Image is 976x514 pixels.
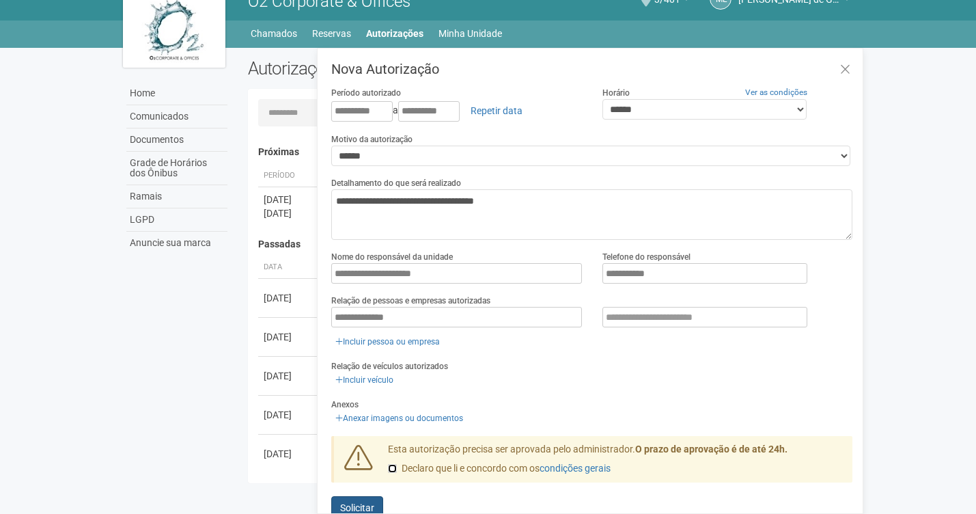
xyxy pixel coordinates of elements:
[258,239,843,249] h4: Passadas
[264,447,314,461] div: [DATE]
[331,398,359,411] label: Anexos
[264,193,314,206] div: [DATE]
[258,147,843,157] h4: Próximas
[264,369,314,383] div: [DATE]
[126,82,227,105] a: Home
[126,128,227,152] a: Documentos
[126,152,227,185] a: Grade de Horários dos Ônibus
[331,411,467,426] a: Anexar imagens ou documentos
[251,24,297,43] a: Chamados
[126,208,227,232] a: LGPD
[388,462,611,476] label: Declaro que li e concordo com os
[264,206,314,220] div: [DATE]
[331,87,401,99] label: Período autorizado
[745,87,807,97] a: Ver as condições
[264,291,314,305] div: [DATE]
[264,408,314,422] div: [DATE]
[635,444,787,455] strong: O prazo de aprovação é de até 24h.
[258,165,320,187] th: Período
[331,360,448,373] label: Relação de veículos autorizados
[378,443,853,483] div: Esta autorização precisa ser aprovada pelo administrador.
[340,502,374,513] span: Solicitar
[126,185,227,208] a: Ramais
[126,232,227,254] a: Anuncie sua marca
[312,24,351,43] a: Reservas
[248,58,540,79] h2: Autorizações
[331,99,582,122] div: a
[366,24,423,43] a: Autorizações
[331,295,490,307] label: Relação de pessoas e empresas autorizadas
[602,87,630,99] label: Horário
[331,373,398,388] a: Incluir veículo
[438,24,502,43] a: Minha Unidade
[388,464,397,473] input: Declaro que li e concordo com oscondições gerais
[331,133,413,146] label: Motivo da autorização
[331,177,461,189] label: Detalhamento do que será realizado
[331,251,453,263] label: Nome do responsável da unidade
[331,62,852,76] h3: Nova Autorização
[126,105,227,128] a: Comunicados
[331,334,444,349] a: Incluir pessoa ou empresa
[264,330,314,344] div: [DATE]
[258,256,320,279] th: Data
[602,251,691,263] label: Telefone do responsável
[462,99,531,122] a: Repetir data
[540,463,611,474] a: condições gerais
